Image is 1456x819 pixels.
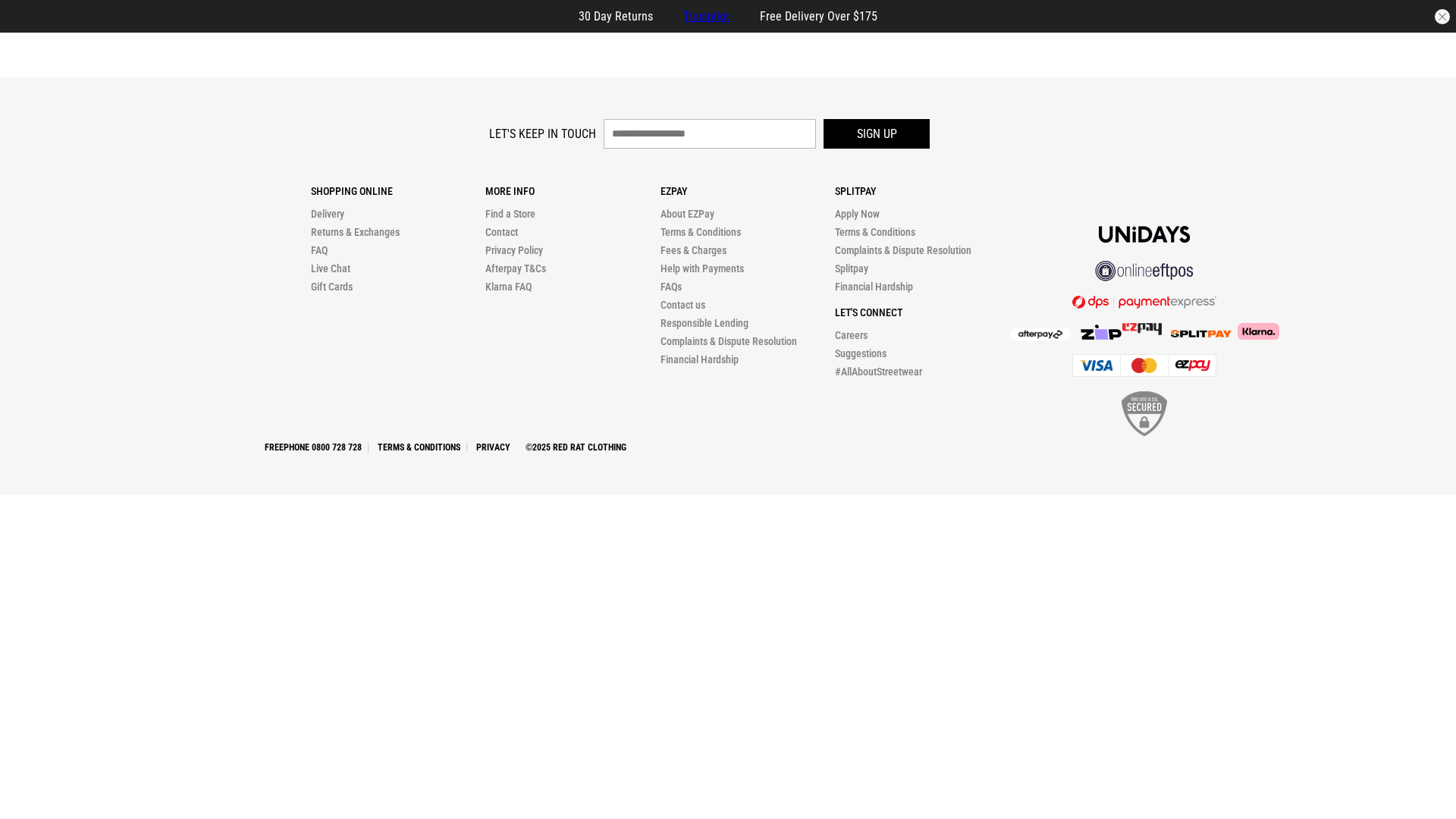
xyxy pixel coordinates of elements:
a: Complaints & Dispute Resolution [835,244,971,256]
img: Redrat logo [679,49,780,71]
a: Returns & Exchanges [311,226,400,238]
a: About EZPay [661,208,714,220]
a: Find a Store [485,208,535,220]
a: Contact us [661,299,705,311]
a: Terms & Conditions [835,226,915,238]
img: Splitpay [1171,330,1232,337]
a: Splitpay [835,262,868,275]
p: Ezpay [661,185,835,197]
a: Privacy Policy [485,244,543,256]
a: Delivery [311,208,344,220]
a: Financial Hardship [661,353,739,366]
a: Afterpay T&Cs [485,262,546,275]
span: 30 Day Returns [579,9,653,24]
a: Trustpilot [683,9,730,24]
img: SSL [1122,391,1167,436]
a: Terms & Conditions [372,442,467,453]
img: Afterpay [1010,328,1071,340]
a: FAQ [311,244,328,256]
a: Careers [835,329,868,341]
img: Splitpay [1122,323,1162,335]
a: ©2025 Red Rat Clothing [519,442,632,453]
p: Shopping Online [311,185,485,197]
img: DPS [1072,295,1216,309]
a: Terms & Conditions [661,226,741,238]
a: Klarna FAQ [485,281,532,293]
a: Sale [350,53,375,67]
img: online eftpos [1095,261,1194,281]
a: Live Chat [311,262,350,275]
a: Men [240,53,262,67]
p: Splitpay [835,185,1009,197]
a: Fees & Charges [661,244,726,256]
a: Gift Cards [311,281,353,293]
a: Women [287,53,326,67]
span: Free Delivery Over $175 [760,9,877,24]
a: FAQs [661,281,682,293]
a: Privacy [470,442,516,453]
p: More Info [485,185,660,197]
a: Suggestions [835,347,886,359]
a: #AllAboutStreetwear [835,366,922,378]
a: Financial Hardship [835,281,913,293]
img: Cards [1072,354,1216,377]
img: Zip [1080,325,1122,340]
a: Freephone 0800 728 728 [259,442,369,453]
p: Let's Connect [835,306,1009,318]
img: Klarna [1232,323,1279,340]
a: Apply Now [835,208,880,220]
a: Help with Payments [661,262,744,275]
img: Unidays [1099,226,1190,243]
a: Complaints & Dispute Resolution [661,335,797,347]
label: Let's keep in touch [489,127,596,141]
button: Sign up [824,119,930,149]
a: Responsible Lending [661,317,748,329]
a: Contact [485,226,518,238]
